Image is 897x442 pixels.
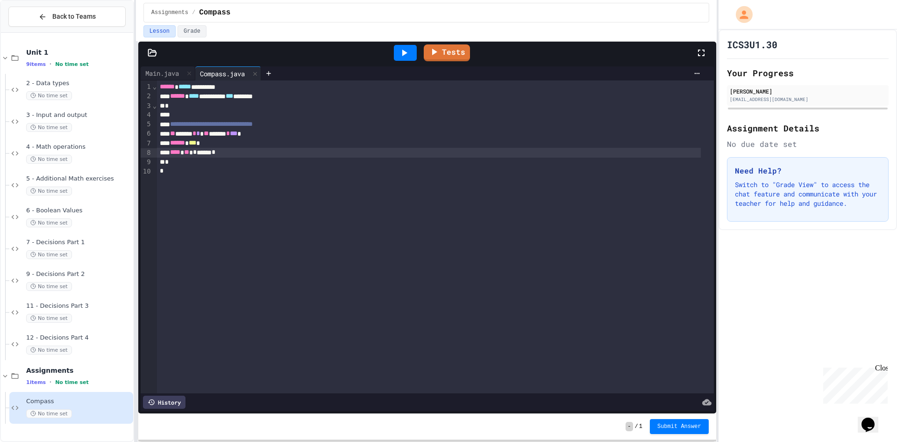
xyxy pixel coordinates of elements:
[141,82,152,92] div: 1
[26,123,72,132] span: No time set
[635,423,638,430] span: /
[727,138,889,150] div: No due date set
[141,110,152,120] div: 4
[26,239,131,246] span: 7 - Decisions Part 1
[141,158,152,167] div: 9
[141,120,152,129] div: 5
[26,250,72,259] span: No time set
[26,334,131,342] span: 12 - Decisions Part 4
[819,364,888,404] iframe: chat widget
[26,61,46,67] span: 9 items
[26,91,72,100] span: No time set
[626,422,633,431] span: -
[26,48,131,57] span: Unit 1
[735,165,881,176] h3: Need Help?
[52,12,96,22] span: Back to Teams
[141,101,152,111] div: 3
[730,87,886,95] div: [PERSON_NAME]
[26,80,131,87] span: 2 - Data types
[26,366,131,375] span: Assignments
[8,7,126,27] button: Back to Teams
[50,378,51,386] span: •
[152,83,157,90] span: Fold line
[26,346,72,355] span: No time set
[151,9,188,16] span: Assignments
[26,302,131,310] span: 11 - Decisions Part 3
[141,148,152,158] div: 8
[735,180,881,208] p: Switch to "Grade View" to access the chat feature and communicate with your teacher for help and ...
[26,409,72,418] span: No time set
[55,379,89,385] span: No time set
[50,60,51,68] span: •
[26,270,131,278] span: 9 - Decisions Part 2
[141,66,195,80] div: Main.java
[26,187,72,196] span: No time set
[26,314,72,323] span: No time set
[657,423,701,430] span: Submit Answer
[650,419,709,434] button: Submit Answer
[639,423,642,430] span: 1
[26,379,46,385] span: 1 items
[726,4,755,25] div: My Account
[4,4,64,59] div: Chat with us now!Close
[141,92,152,101] div: 2
[26,111,131,119] span: 3 - Input and output
[143,396,185,409] div: History
[26,143,131,151] span: 4 - Math operations
[141,68,184,78] div: Main.java
[143,25,176,37] button: Lesson
[141,167,152,176] div: 10
[26,175,131,183] span: 5 - Additional Math exercises
[424,44,470,61] a: Tests
[26,218,72,227] span: No time set
[195,69,249,79] div: Compass.java
[26,207,131,215] span: 6 - Boolean Values
[195,66,261,80] div: Compass.java
[26,282,72,291] span: No time set
[152,102,157,109] span: Fold line
[178,25,206,37] button: Grade
[727,66,889,80] h2: Your Progress
[858,405,888,433] iframe: chat widget
[730,96,886,103] div: [EMAIL_ADDRESS][DOMAIN_NAME]
[141,139,152,148] div: 7
[727,38,777,51] h1: ICS3U1.30
[727,122,889,135] h2: Assignment Details
[192,9,195,16] span: /
[199,7,230,18] span: Compass
[141,129,152,138] div: 6
[26,398,131,406] span: Compass
[26,155,72,164] span: No time set
[55,61,89,67] span: No time set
